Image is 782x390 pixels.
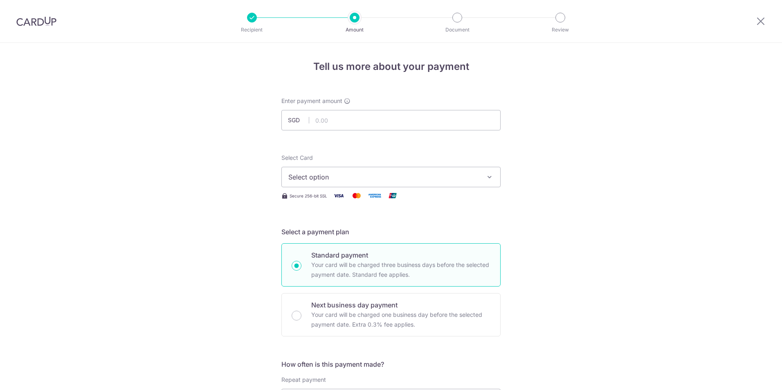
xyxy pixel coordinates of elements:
[281,359,501,369] h5: How often is this payment made?
[384,191,401,201] img: Union Pay
[427,26,488,34] p: Document
[290,193,327,199] span: Secure 256-bit SSL
[281,167,501,187] button: Select option
[281,376,326,384] label: Repeat payment
[281,97,342,105] span: Enter payment amount
[530,26,591,34] p: Review
[311,260,490,280] p: Your card will be charged three business days before the selected payment date. Standard fee appl...
[281,110,501,130] input: 0.00
[288,172,479,182] span: Select option
[281,59,501,74] h4: Tell us more about your payment
[311,300,490,310] p: Next business day payment
[281,154,313,161] span: translation missing: en.payables.payment_networks.credit_card.summary.labels.select_card
[330,191,347,201] img: Visa
[288,116,309,124] span: SGD
[311,250,490,260] p: Standard payment
[222,26,282,34] p: Recipient
[16,16,56,26] img: CardUp
[348,191,365,201] img: Mastercard
[311,310,490,329] p: Your card will be charged one business day before the selected payment date. Extra 0.3% fee applies.
[366,191,383,201] img: American Express
[281,227,501,237] h5: Select a payment plan
[324,26,385,34] p: Amount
